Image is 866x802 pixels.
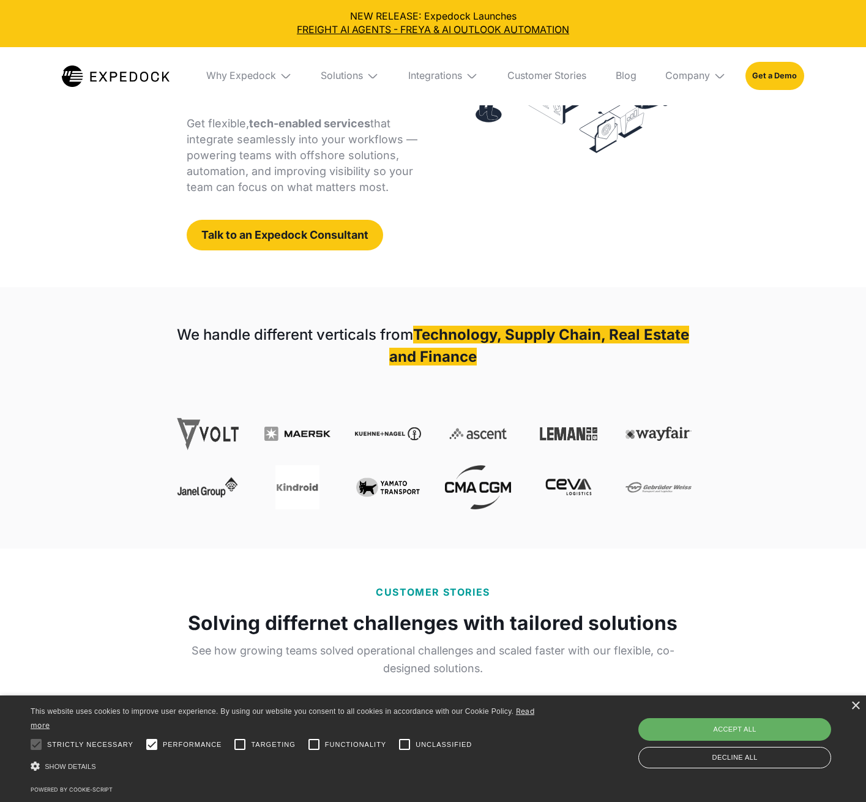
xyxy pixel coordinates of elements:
strong: We handle different verticals from [177,326,413,343]
div: NEW RELEASE: Expedock Launches [10,10,856,37]
a: Blog [606,47,646,106]
span: Performance [163,740,222,750]
span: Unclassified [416,740,472,750]
div: Company [665,70,710,82]
p: See how growing teams solved operational challenges and scaled faster with our flexible, co-desig... [174,642,692,678]
a: Customer Stories [498,47,596,106]
span: This website uses cookies to improve user experience. By using our website you consent to all coo... [31,707,513,716]
div: Show details [31,759,554,776]
a: Powered by cookie-script [31,786,113,793]
a: Read more [31,706,534,730]
div: Solutions [311,47,389,106]
p: Get flexible, that integrate seamlessly into your workflows — powering teams with offshore soluti... [187,116,420,195]
div: Why Expedock [196,47,302,106]
p: CUSTOMER STORIES [376,585,490,600]
iframe: Chat Widget [805,743,866,802]
div: Close [851,702,860,711]
a: FREIGHT AI AGENTS - FREYA & AI OUTLOOK AUTOMATION [10,23,856,37]
div: Company [655,47,736,106]
div: Solutions [321,70,363,82]
a: Talk to an Expedock Consultant [187,220,383,250]
div: Decline all [638,747,831,768]
div: Why Expedock [206,70,276,82]
div: Integrations [398,47,488,106]
a: Get a Demo [745,62,804,90]
div: Integrations [408,70,462,82]
span: Show details [45,763,96,770]
span: Functionality [325,740,386,750]
strong: Technology, Supply Chain, Real Estate and Finance [389,326,689,365]
span: Targeting [251,740,295,750]
strong: tech-enabled services [249,117,370,130]
span: Strictly necessary [47,740,133,750]
div: Accept all [638,718,831,740]
strong: Solving differnet challenges with tailored solutions [188,610,677,637]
